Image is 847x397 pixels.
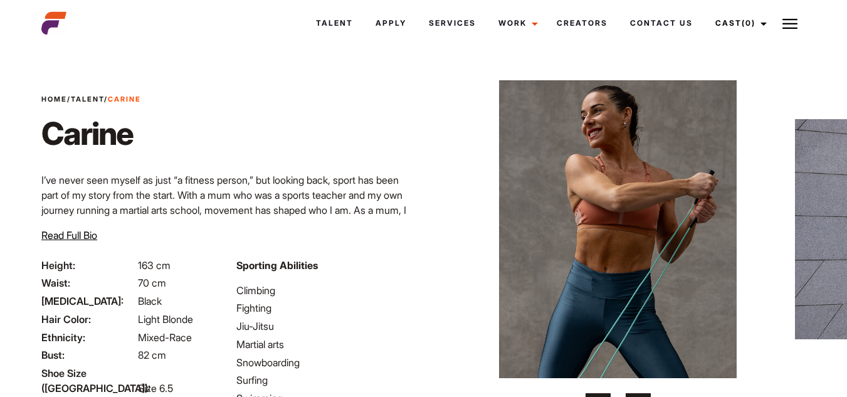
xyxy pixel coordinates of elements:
span: Mixed-Race [138,331,192,344]
a: Services [418,6,487,40]
h1: Carine [41,115,141,152]
img: cropped-aefm-brand-fav-22-square.png [41,11,66,36]
span: 82 cm [138,349,166,361]
span: Read Full Bio [41,229,97,241]
li: Martial arts [236,337,416,352]
li: Jiu-Jitsu [236,319,416,334]
strong: Carine [108,95,141,103]
span: Ethnicity: [41,330,135,345]
span: Shoe Size ([GEOGRAPHIC_DATA]): [41,366,135,396]
span: 163 cm [138,259,171,272]
a: Talent [305,6,364,40]
button: Read Full Bio [41,228,97,243]
span: Hair Color: [41,312,135,327]
span: 70 cm [138,277,166,289]
a: Contact Us [619,6,704,40]
span: Light Blonde [138,313,193,326]
a: Work [487,6,545,40]
a: Home [41,95,67,103]
span: Height: [41,258,135,273]
span: [MEDICAL_DATA]: [41,294,135,309]
a: Talent [71,95,104,103]
img: Burger icon [782,16,797,31]
span: (0) [742,18,755,28]
span: Waist: [41,275,135,290]
span: Black [138,295,162,307]
span: Size 6.5 [138,382,173,394]
li: Snowboarding [236,355,416,370]
strong: Sporting Abilities [236,259,318,272]
li: Surfing [236,373,416,388]
a: Apply [364,6,418,40]
span: Bust: [41,347,135,363]
a: Creators [545,6,619,40]
a: Cast(0) [704,6,774,40]
span: / / [41,94,141,105]
p: I’ve never seen myself as just “a fitness person,” but looking back, sport has been part of my st... [41,172,416,278]
li: Fighting [236,300,416,315]
li: Climbing [236,283,416,298]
